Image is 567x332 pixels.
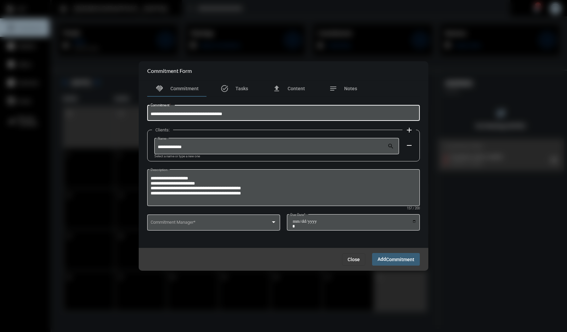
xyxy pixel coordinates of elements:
span: Add [378,256,414,262]
label: Clients: [152,127,173,132]
span: Notes [344,86,357,91]
span: Content [288,86,305,91]
mat-icon: task_alt [220,84,229,93]
button: Close [342,253,365,266]
span: Tasks [235,86,248,91]
mat-icon: search [387,143,396,151]
mat-icon: add [405,126,413,134]
span: Close [348,257,360,262]
mat-icon: handshake [155,84,164,93]
span: Commitment [170,86,199,91]
button: AddCommitment [372,253,420,266]
mat-icon: notes [329,84,337,93]
mat-icon: file_upload [273,84,281,93]
mat-icon: remove [405,141,413,149]
span: Commitment [386,257,414,262]
mat-hint: 157 / 200 [407,207,420,210]
mat-hint: Select a name or type a new one [154,155,200,158]
h2: Commitment Form [147,67,192,74]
